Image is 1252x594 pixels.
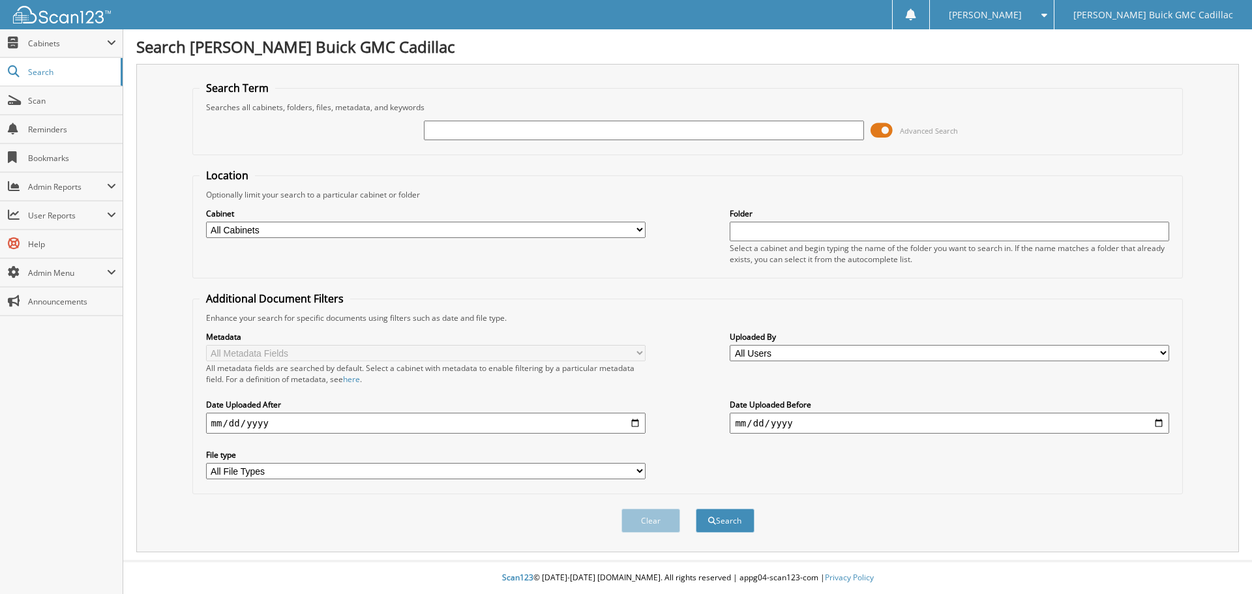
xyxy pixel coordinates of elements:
[123,562,1252,594] div: © [DATE]-[DATE] [DOMAIN_NAME]. All rights reserved | appg04-scan123-com |
[1187,531,1252,594] iframe: Chat Widget
[730,399,1169,410] label: Date Uploaded Before
[28,38,107,49] span: Cabinets
[28,124,116,135] span: Reminders
[200,189,1176,200] div: Optionally limit your search to a particular cabinet or folder
[28,267,107,278] span: Admin Menu
[949,11,1022,19] span: [PERSON_NAME]
[206,363,646,385] div: All metadata fields are searched by default. Select a cabinet with metadata to enable filtering b...
[28,95,116,106] span: Scan
[206,399,646,410] label: Date Uploaded After
[200,291,350,306] legend: Additional Document Filters
[1073,11,1233,19] span: [PERSON_NAME] Buick GMC Cadillac
[696,509,754,533] button: Search
[343,374,360,385] a: here
[206,449,646,460] label: File type
[28,181,107,192] span: Admin Reports
[206,331,646,342] label: Metadata
[28,67,114,78] span: Search
[900,126,958,136] span: Advanced Search
[200,102,1176,113] div: Searches all cabinets, folders, files, metadata, and keywords
[28,239,116,250] span: Help
[502,572,533,583] span: Scan123
[28,296,116,307] span: Announcements
[206,208,646,219] label: Cabinet
[825,572,874,583] a: Privacy Policy
[730,243,1169,265] div: Select a cabinet and begin typing the name of the folder you want to search in. If the name match...
[730,413,1169,434] input: end
[206,413,646,434] input: start
[28,210,107,221] span: User Reports
[730,208,1169,219] label: Folder
[730,331,1169,342] label: Uploaded By
[200,168,255,183] legend: Location
[13,6,111,23] img: scan123-logo-white.svg
[200,81,275,95] legend: Search Term
[621,509,680,533] button: Clear
[200,312,1176,323] div: Enhance your search for specific documents using filters such as date and file type.
[28,153,116,164] span: Bookmarks
[136,36,1239,57] h1: Search [PERSON_NAME] Buick GMC Cadillac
